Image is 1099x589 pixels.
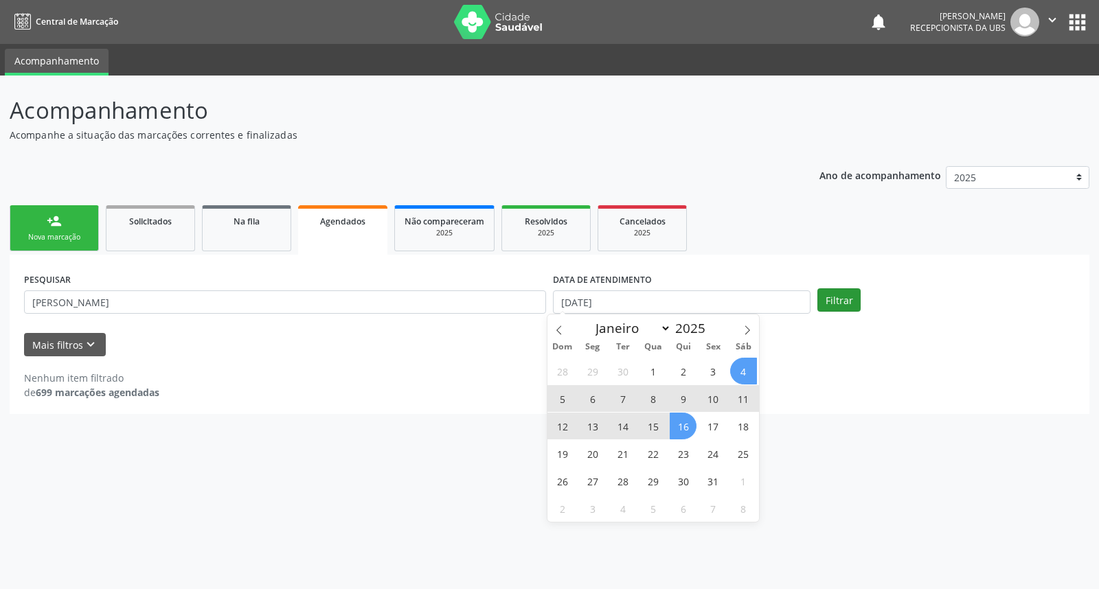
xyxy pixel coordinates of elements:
[1039,8,1065,36] button: 
[668,343,699,351] span: Qui
[730,413,757,439] span: Outubro 18, 2025
[578,343,608,351] span: Seg
[639,495,666,522] span: Novembro 5, 2025
[525,216,567,227] span: Resolvidos
[730,467,757,494] span: Novembro 1, 2025
[817,288,861,312] button: Filtrar
[639,467,666,494] span: Outubro 29, 2025
[405,216,484,227] span: Não compareceram
[320,216,365,227] span: Agendados
[579,440,606,467] span: Outubro 20, 2025
[549,440,576,467] span: Outubro 19, 2025
[24,333,106,357] button: Mais filtroskeyboard_arrow_down
[670,413,696,439] span: Outubro 16, 2025
[639,385,666,412] span: Outubro 8, 2025
[1010,8,1039,36] img: img
[609,358,636,384] span: Setembro 30, 2025
[129,216,172,227] span: Solicitados
[36,386,159,399] strong: 699 marcações agendadas
[549,467,576,494] span: Outubro 26, 2025
[549,495,576,522] span: Novembro 2, 2025
[405,228,484,238] div: 2025
[639,413,666,439] span: Outubro 15, 2025
[579,358,606,384] span: Setembro 29, 2025
[730,358,757,384] span: Outubro 4, 2025
[670,385,696,412] span: Outubro 9, 2025
[10,10,118,33] a: Central de Marcação
[579,385,606,412] span: Outubro 6, 2025
[670,495,696,522] span: Novembro 6, 2025
[234,216,260,227] span: Na fila
[579,467,606,494] span: Outubro 27, 2025
[639,440,666,467] span: Outubro 22, 2025
[620,216,666,227] span: Cancelados
[671,319,716,337] input: Year
[589,319,672,338] select: Month
[700,413,727,439] span: Outubro 17, 2025
[639,358,666,384] span: Outubro 1, 2025
[609,385,636,412] span: Outubro 7, 2025
[549,358,576,384] span: Setembro 28, 2025
[24,385,159,400] div: de
[700,385,727,412] span: Outubro 10, 2025
[24,371,159,385] div: Nenhum item filtrado
[729,343,759,351] span: Sáb
[819,166,941,183] p: Ano de acompanhamento
[700,358,727,384] span: Outubro 3, 2025
[869,12,888,32] button: notifications
[609,413,636,439] span: Outubro 14, 2025
[549,385,576,412] span: Outubro 5, 2025
[47,213,62,229] div: person_add
[10,93,765,128] p: Acompanhamento
[24,269,71,290] label: PESQUISAR
[553,269,652,290] label: DATA DE ATENDIMENTO
[608,228,677,238] div: 2025
[609,467,636,494] span: Outubro 28, 2025
[1045,12,1060,27] i: 
[549,413,576,439] span: Outubro 12, 2025
[547,343,578,351] span: Dom
[579,495,606,522] span: Novembro 3, 2025
[24,290,546,314] input: Nome, CNS
[579,413,606,439] span: Outubro 13, 2025
[670,440,696,467] span: Outubro 23, 2025
[638,343,668,351] span: Qua
[10,128,765,142] p: Acompanhe a situação das marcações correntes e finalizadas
[608,343,638,351] span: Ter
[512,228,580,238] div: 2025
[553,290,811,314] input: Selecione um intervalo
[730,495,757,522] span: Novembro 8, 2025
[609,495,636,522] span: Novembro 4, 2025
[5,49,109,76] a: Acompanhamento
[730,385,757,412] span: Outubro 11, 2025
[910,10,1006,22] div: [PERSON_NAME]
[700,440,727,467] span: Outubro 24, 2025
[699,343,729,351] span: Sex
[700,467,727,494] span: Outubro 31, 2025
[609,440,636,467] span: Outubro 21, 2025
[20,232,89,242] div: Nova marcação
[910,22,1006,34] span: Recepcionista da UBS
[1065,10,1089,34] button: apps
[670,467,696,494] span: Outubro 30, 2025
[36,16,118,27] span: Central de Marcação
[83,337,98,352] i: keyboard_arrow_down
[730,440,757,467] span: Outubro 25, 2025
[670,358,696,384] span: Outubro 2, 2025
[700,495,727,522] span: Novembro 7, 2025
